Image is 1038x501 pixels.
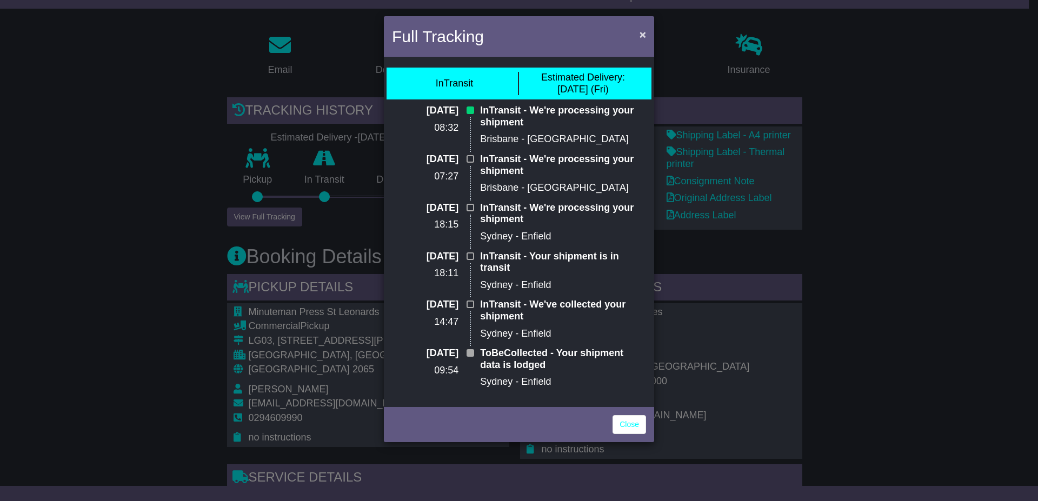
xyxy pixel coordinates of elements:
[392,105,458,117] p: [DATE]
[392,251,458,263] p: [DATE]
[480,105,646,128] p: InTransit - We're processing your shipment
[480,182,646,194] p: Brisbane - [GEOGRAPHIC_DATA]
[541,72,625,83] span: Estimated Delivery:
[392,219,458,231] p: 18:15
[480,202,646,225] p: InTransit - We're processing your shipment
[392,202,458,214] p: [DATE]
[640,28,646,41] span: ×
[480,153,646,177] p: InTransit - We're processing your shipment
[480,376,646,388] p: Sydney - Enfield
[480,279,646,291] p: Sydney - Enfield
[480,133,646,145] p: Brisbane - [GEOGRAPHIC_DATA]
[392,268,458,279] p: 18:11
[392,24,484,49] h4: Full Tracking
[392,153,458,165] p: [DATE]
[480,231,646,243] p: Sydney - Enfield
[480,299,646,322] p: InTransit - We've collected your shipment
[480,251,646,274] p: InTransit - Your shipment is in transit
[392,171,458,183] p: 07:27
[392,299,458,311] p: [DATE]
[392,122,458,134] p: 08:32
[392,365,458,377] p: 09:54
[436,78,473,90] div: InTransit
[634,23,651,45] button: Close
[392,316,458,328] p: 14:47
[392,348,458,359] p: [DATE]
[480,328,646,340] p: Sydney - Enfield
[480,348,646,371] p: ToBeCollected - Your shipment data is lodged
[541,72,625,95] div: [DATE] (Fri)
[613,415,646,434] a: Close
